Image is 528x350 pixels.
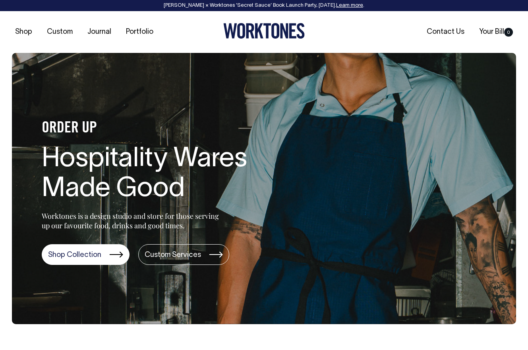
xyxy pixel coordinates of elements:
a: Shop [12,25,35,39]
h4: ORDER UP [42,120,296,137]
a: Custom [44,25,76,39]
a: Your Bill0 [476,25,516,39]
p: Worktones is a design studio and store for those serving up our favourite food, drinks and good t... [42,211,222,230]
a: Portfolio [123,25,157,39]
h1: Hospitality Wares Made Good [42,145,296,204]
div: [PERSON_NAME] × Worktones ‘Secret Sauce’ Book Launch Party, [DATE]. . [8,3,520,8]
a: Contact Us [424,25,468,39]
a: Learn more [336,3,363,8]
a: Journal [84,25,114,39]
a: Shop Collection [42,244,130,265]
a: Custom Services [138,244,229,265]
span: 0 [504,28,513,37]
